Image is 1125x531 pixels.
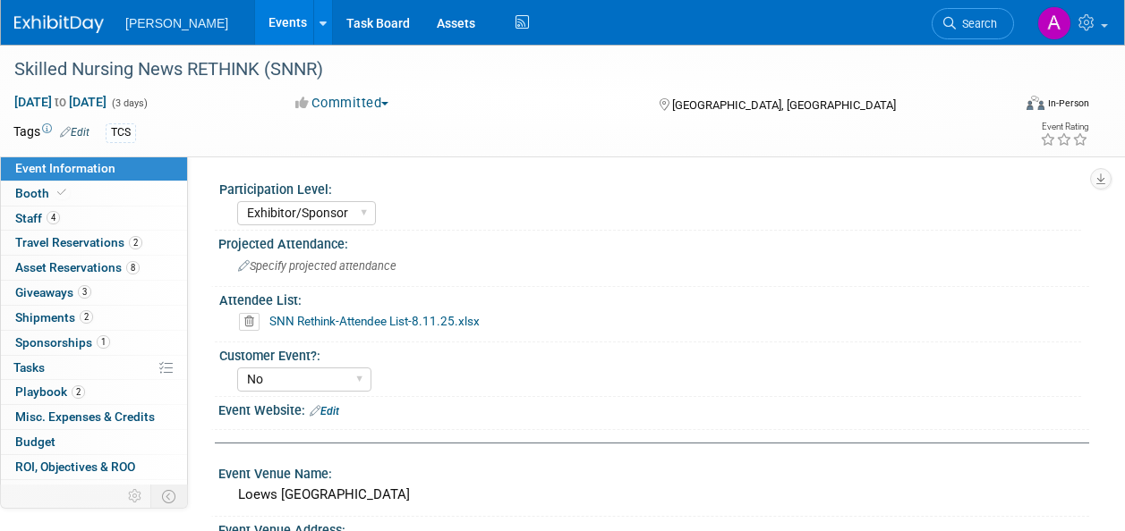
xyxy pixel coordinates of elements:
[1,306,187,330] a: Shipments2
[1,455,187,479] a: ROI, Objectives & ROO
[1,356,187,380] a: Tasks
[1,231,187,255] a: Travel Reservations2
[13,94,107,110] span: [DATE] [DATE]
[15,409,155,424] span: Misc. Expenses & Credits
[60,126,89,139] a: Edit
[120,485,151,508] td: Personalize Event Tab Strip
[47,211,60,224] span: 4
[219,287,1081,309] div: Attendee List:
[238,259,396,273] span: Specify projected attendance
[289,94,396,113] button: Committed
[218,231,1089,253] div: Projected Attendance:
[1027,96,1044,110] img: Format-Inperson.png
[1,181,187,206] a: Booth
[15,186,70,200] span: Booth
[15,310,93,324] span: Shipments
[13,360,45,375] span: Tasks
[15,335,110,350] span: Sponsorships
[232,481,1076,509] div: Loews [GEOGRAPHIC_DATA]
[1,430,187,454] a: Budget
[15,235,142,249] span: Travel Reservations
[1037,6,1071,40] img: Amber Vincent
[672,98,896,112] span: [GEOGRAPHIC_DATA], [GEOGRAPHIC_DATA]
[57,188,66,198] i: Booth reservation complete
[310,405,339,417] a: Edit
[8,54,997,86] div: Skilled Nursing News RETHINK (SNNR)
[14,15,104,33] img: ExhibitDay
[15,459,135,474] span: ROI, Objectives & ROO
[78,285,91,299] span: 3
[125,16,228,30] span: [PERSON_NAME]
[15,384,85,399] span: Playbook
[1,331,187,355] a: Sponsorships1
[239,316,267,328] a: Delete attachment?
[129,236,142,249] span: 2
[1,156,187,181] a: Event Information
[110,97,148,109] span: (3 days)
[15,260,140,274] span: Asset Reservations
[1047,97,1089,110] div: In-Person
[15,211,60,225] span: Staff
[1,206,187,231] a: Staff4
[52,95,69,109] span: to
[15,161,115,175] span: Event Information
[218,397,1089,420] div: Event Website:
[1040,122,1088,131] div: Event Rating
[932,8,1014,39] a: Search
[218,460,1089,483] div: Event Venue Name:
[13,122,89,143] td: Tags
[72,385,85,399] span: 2
[1,480,187,504] a: Attachments5
[1,405,187,429] a: Misc. Expenses & Credits
[15,434,55,449] span: Budget
[219,176,1081,198] div: Participation Level:
[219,342,1081,365] div: Customer Event?:
[151,485,188,508] td: Toggle Event Tabs
[97,335,110,349] span: 1
[956,17,997,30] span: Search
[15,485,105,499] span: Attachments
[933,93,1089,120] div: Event Format
[91,485,105,498] span: 5
[1,380,187,404] a: Playbook2
[126,261,140,274] span: 8
[269,314,480,328] a: SNN Rethink-Attendee List-8.11.25.xlsx
[80,310,93,324] span: 2
[106,123,136,142] div: TCS
[15,285,91,299] span: Giveaways
[1,256,187,280] a: Asset Reservations8
[1,281,187,305] a: Giveaways3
